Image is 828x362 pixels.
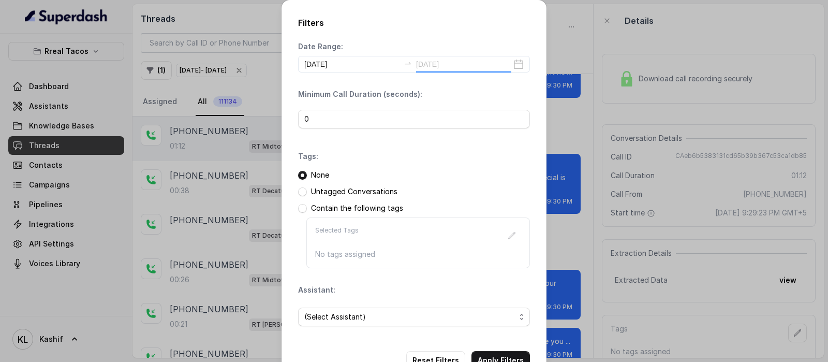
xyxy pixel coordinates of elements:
[298,285,335,295] p: Assistant:
[298,17,530,29] h2: Filters
[298,308,530,326] button: (Select Assistant)
[315,226,359,245] p: Selected Tags
[304,59,400,70] input: Start date
[304,311,515,323] span: (Select Assistant)
[298,41,343,52] p: Date Range:
[404,59,412,67] span: to
[404,59,412,67] span: swap-right
[311,203,403,213] p: Contain the following tags
[416,59,511,70] input: End date
[315,249,521,259] p: No tags assigned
